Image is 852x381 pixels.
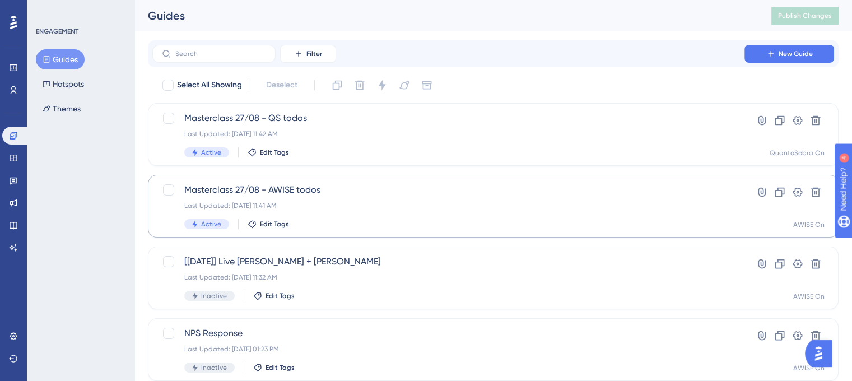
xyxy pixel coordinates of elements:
[201,148,221,157] span: Active
[253,363,295,372] button: Edit Tags
[280,45,336,63] button: Filter
[771,7,839,25] button: Publish Changes
[184,255,713,268] span: [[DATE]] Live [PERSON_NAME] + [PERSON_NAME]
[201,363,227,372] span: Inactive
[184,201,713,210] div: Last Updated: [DATE] 11:41 AM
[184,183,713,197] span: Masterclass 27/08 - AWISE todos
[260,220,289,229] span: Edit Tags
[779,49,813,58] span: New Guide
[36,49,85,69] button: Guides
[184,345,713,354] div: Last Updated: [DATE] 01:23 PM
[256,75,308,95] button: Deselect
[770,148,825,157] div: QuantoSobra On
[184,273,713,282] div: Last Updated: [DATE] 11:32 AM
[793,364,825,373] div: AWISE On
[201,291,227,300] span: Inactive
[266,291,295,300] span: Edit Tags
[260,148,289,157] span: Edit Tags
[148,8,743,24] div: Guides
[36,99,87,119] button: Themes
[201,220,221,229] span: Active
[248,148,289,157] button: Edit Tags
[266,78,297,92] span: Deselect
[36,74,91,94] button: Hotspots
[184,129,713,138] div: Last Updated: [DATE] 11:42 AM
[184,327,713,340] span: NPS Response
[778,11,832,20] span: Publish Changes
[248,220,289,229] button: Edit Tags
[744,45,834,63] button: New Guide
[306,49,322,58] span: Filter
[253,291,295,300] button: Edit Tags
[26,3,70,16] span: Need Help?
[793,220,825,229] div: AWISE On
[177,78,242,92] span: Select All Showing
[184,111,713,125] span: Masterclass 27/08 - QS todos
[805,337,839,370] iframe: UserGuiding AI Assistant Launcher
[266,363,295,372] span: Edit Tags
[78,6,81,15] div: 4
[175,50,266,58] input: Search
[793,292,825,301] div: AWISE On
[36,27,78,36] div: ENGAGEMENT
